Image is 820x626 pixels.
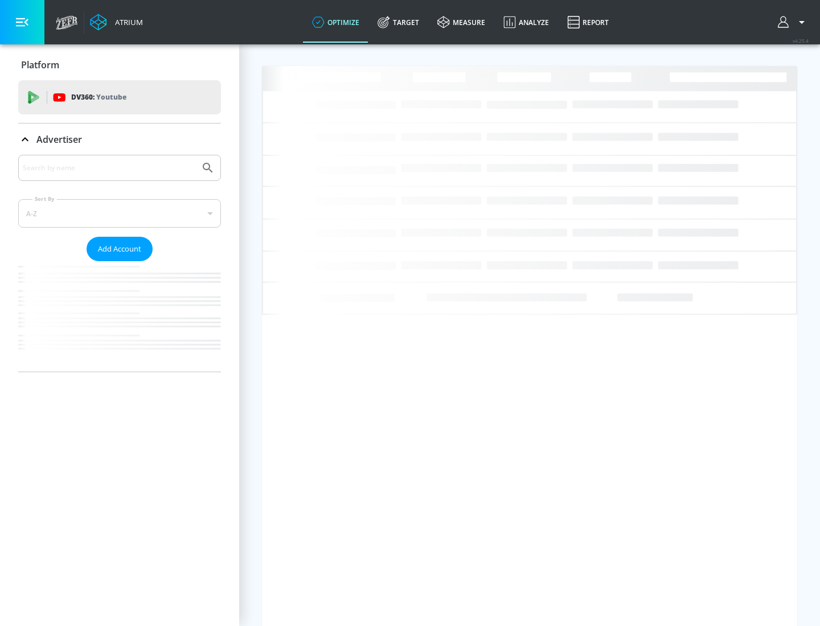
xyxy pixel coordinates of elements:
label: Sort By [32,195,57,203]
div: A-Z [18,199,221,228]
span: v 4.25.4 [793,38,809,44]
button: Add Account [87,237,153,261]
div: DV360: Youtube [18,80,221,114]
input: Search by name [23,160,195,175]
p: Advertiser [36,133,82,146]
a: Analyze [494,2,558,43]
div: Atrium [110,17,143,27]
a: Report [558,2,618,43]
a: Target [368,2,428,43]
nav: list of Advertiser [18,261,221,372]
div: Advertiser [18,123,221,155]
a: Atrium [90,14,143,31]
a: optimize [303,2,368,43]
span: Add Account [98,242,141,256]
p: DV360: [71,91,126,104]
div: Platform [18,49,221,81]
a: measure [428,2,494,43]
p: Platform [21,59,59,71]
p: Youtube [96,91,126,103]
div: Advertiser [18,155,221,372]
